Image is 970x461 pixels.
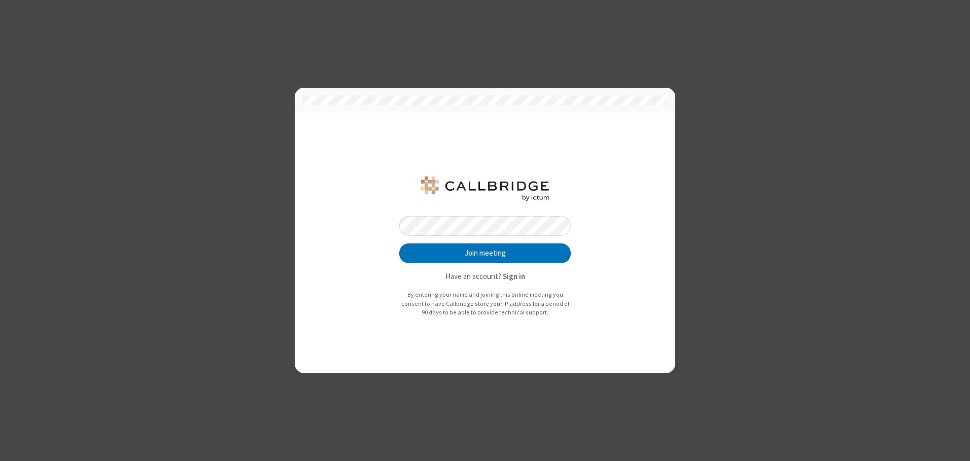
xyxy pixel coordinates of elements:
button: Sign in [503,271,525,282]
strong: Sign in [503,271,525,281]
p: By entering your name and joining this online meeting you consent to have Callbridge store your I... [399,290,571,317]
p: Have an account? [399,271,571,282]
img: QA Selenium DO NOT DELETE OR CHANGE [419,176,551,201]
button: Join meeting [399,243,571,264]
